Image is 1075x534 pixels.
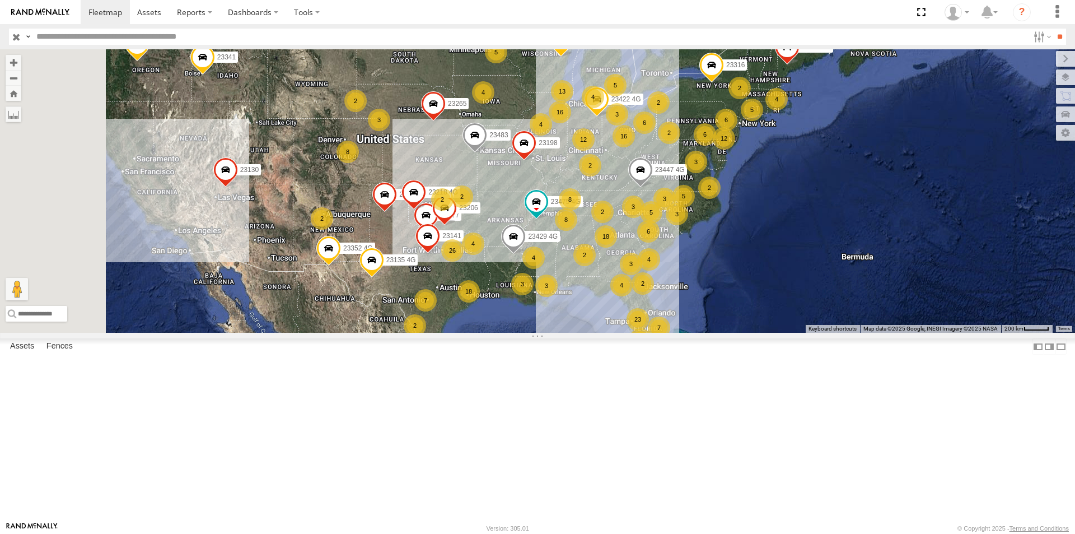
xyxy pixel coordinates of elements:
div: 6 [694,123,716,146]
i: ? [1013,3,1031,21]
div: 12 [713,127,735,150]
span: 23141 [442,232,461,240]
span: 23279 [399,191,418,198]
div: 26 [441,239,464,262]
button: Zoom Home [6,86,21,101]
div: 2 [698,177,721,199]
label: Hide Summary Table [1055,338,1067,355]
span: 23429 4G [528,233,558,241]
div: 3 [606,103,628,126]
div: 2 [591,201,614,223]
div: 4 [472,81,494,104]
button: Zoom out [6,70,21,86]
div: 3 [622,196,644,218]
button: Keyboard shortcuts [808,325,857,333]
div: 3 [620,253,642,275]
span: 23475 4G [551,198,581,206]
label: Map Settings [1056,125,1075,141]
div: 3 [685,151,707,173]
span: 23352 4G [343,244,373,252]
span: 23447 4G [655,166,685,174]
div: 6 [715,109,737,131]
span: Map data ©2025 Google, INEGI Imagery ©2025 NASA [863,326,998,332]
div: 6 [633,112,656,134]
div: 8 [555,208,577,231]
div: 18 [595,225,617,248]
label: Fences [41,339,78,355]
span: 23422 4G [611,95,641,103]
div: 13 [551,80,573,103]
div: 12 [572,128,595,151]
div: © Copyright 2025 - [957,525,1069,532]
label: Dock Summary Table to the Right [1044,338,1055,355]
button: Map Scale: 200 km per 42 pixels [1001,325,1053,333]
div: 2 [579,154,601,177]
div: 3 [666,203,688,225]
div: 16 [613,125,635,147]
div: 4 [765,88,788,110]
span: 23316 [726,61,745,69]
div: 4 [462,233,484,255]
div: 8 [559,188,581,211]
div: 3 [368,109,390,131]
div: 23 [627,308,649,331]
span: 23135 4G [386,256,416,264]
div: 2 [404,314,426,337]
div: 5 [604,74,627,96]
span: 23206 [459,204,478,212]
a: Visit our Website [6,523,58,534]
label: Assets [4,339,40,355]
div: 4 [638,248,660,271]
div: 3 [535,275,558,297]
button: Drag Pegman onto the map to open Street View [6,278,28,300]
div: 18 [457,280,480,303]
span: 200 km [1004,326,1023,332]
a: Terms and Conditions [1009,525,1069,532]
div: 5 [640,201,662,224]
div: 4 [610,274,633,296]
span: 23265 [448,100,466,108]
div: 2 [431,188,454,211]
div: 2 [658,122,680,144]
div: 2 [344,90,367,112]
div: 2 [647,91,670,114]
div: 5 [672,185,695,207]
div: 2 [451,185,473,208]
div: 2 [632,272,654,295]
div: 5 [741,99,763,121]
div: 2 [573,244,596,266]
div: 4 [522,247,545,269]
div: Version: 305.01 [487,525,529,532]
div: Andres Calderon [941,4,973,21]
span: 23218 4G [428,188,458,196]
div: 4 [582,86,604,108]
div: 2 [311,207,333,230]
div: 3 [511,273,534,295]
label: Search Query [24,29,32,45]
div: 16 [549,101,571,123]
img: rand-logo.svg [11,8,69,16]
label: Search Filter Options [1029,29,1053,45]
div: 2 [629,328,652,351]
label: Dock Summary Table to the Left [1032,338,1044,355]
div: 2 [728,77,751,99]
div: 3 [653,188,676,210]
span: 23130 [240,166,259,174]
div: 8 [336,141,359,163]
div: 7 [648,317,670,339]
span: 23341 [217,53,236,61]
div: 6 [637,220,660,243]
a: Terms [1058,326,1070,331]
div: 5 [485,41,507,63]
div: 4 [530,113,552,136]
span: 23198 [539,139,557,147]
label: Measure [6,106,21,122]
button: Zoom in [6,55,21,70]
span: 23483 [489,131,508,139]
div: 7 [414,289,437,312]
